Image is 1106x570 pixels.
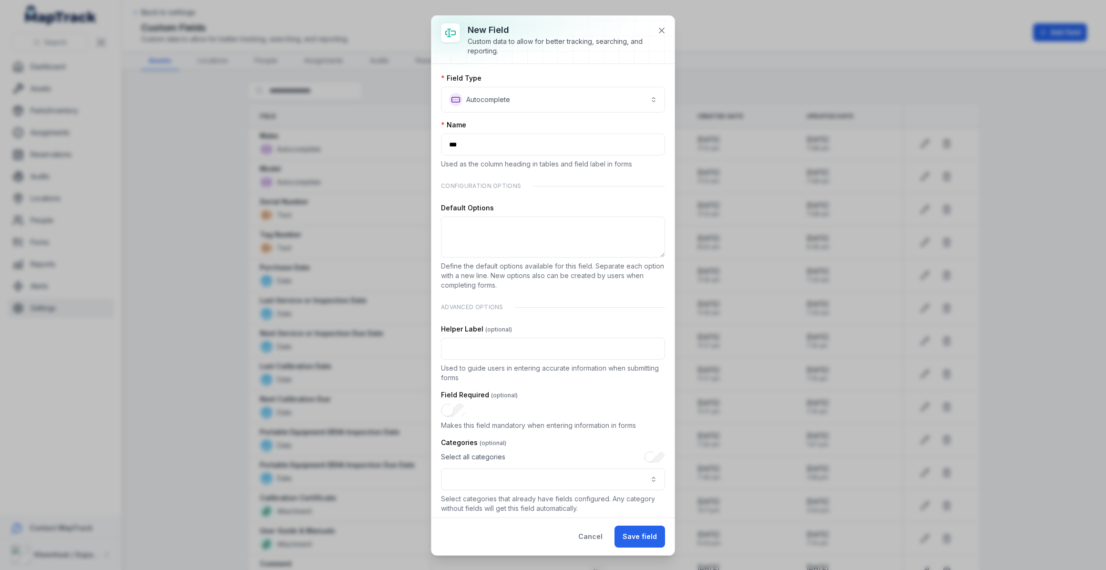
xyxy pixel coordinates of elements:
[468,23,650,37] h3: New field
[441,451,665,490] div: :rlp:-form-item-label
[441,134,665,155] input: :rlh:-form-item-label
[570,526,611,548] button: Cancel
[441,217,665,258] textarea: :rli:-form-item-label
[441,494,665,513] p: Select categories that already have fields configured. Any category without fields will get this ...
[614,526,665,548] button: Save field
[441,421,665,430] p: Makes this field mandatory when entering information in forms
[441,338,665,360] input: :rlj:-form-item-label
[441,452,505,462] span: Select all categories
[441,73,481,83] label: Field Type
[441,87,665,113] button: Autocomplete
[441,404,466,417] input: :rlk:-form-item-label
[441,438,506,447] label: Categories
[441,298,665,317] div: Advanced Options
[441,120,466,130] label: Name
[441,390,518,400] label: Field Required
[441,159,665,169] p: Used as the column heading in tables and field label in forms
[441,261,665,290] p: Define the default options available for this field. Separate each option with a new line. New op...
[441,363,665,383] p: Used to guide users in entering accurate information when submitting forms
[441,203,494,213] label: Default Options
[441,324,512,334] label: Helper Label
[441,176,665,196] div: Configuration Options
[468,37,650,56] div: Custom data to allow for better tracking, searching, and reporting.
